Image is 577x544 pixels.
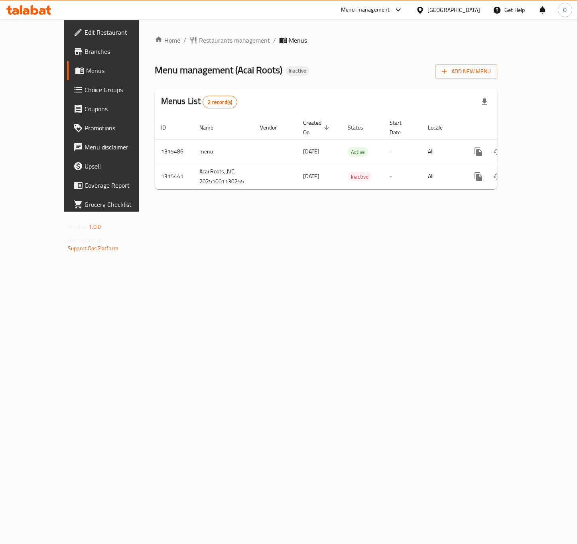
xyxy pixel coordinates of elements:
a: Promotions [67,118,160,137]
a: Coupons [67,99,160,118]
th: Actions [463,116,552,140]
span: Menus [86,66,154,75]
div: Menu-management [341,5,390,15]
span: Active [348,147,368,157]
span: Promotions [85,123,154,133]
a: Menu disclaimer [67,137,160,157]
a: Upsell [67,157,160,176]
button: Add New Menu [435,64,497,79]
a: Edit Restaurant [67,23,160,42]
span: Coupons [85,104,154,114]
span: Vendor [260,123,287,132]
h2: Menus List [161,95,237,108]
span: Menus [289,35,307,45]
td: All [421,164,463,189]
span: [DATE] [303,171,319,181]
button: more [469,167,488,186]
span: Version: [68,222,87,232]
span: Name [199,123,224,132]
span: Start Date [390,118,412,137]
button: Change Status [488,142,507,161]
span: [DATE] [303,146,319,157]
span: Inactive [286,67,309,74]
span: Locale [428,123,453,132]
td: - [383,164,421,189]
td: All [421,139,463,164]
span: 1.0.0 [89,222,101,232]
span: Grocery Checklist [85,200,154,209]
div: Total records count [203,96,237,108]
td: - [383,139,421,164]
span: Menu disclaimer [85,142,154,152]
div: Export file [475,92,494,112]
td: Acai Roots, JVC, 20251001130255 [193,164,254,189]
span: Status [348,123,374,132]
a: Grocery Checklist [67,195,160,214]
span: Add New Menu [442,67,491,77]
span: Inactive [348,172,372,181]
a: Choice Groups [67,80,160,99]
div: Inactive [286,66,309,76]
span: Restaurants management [199,35,270,45]
table: enhanced table [155,116,552,189]
span: Branches [85,47,154,56]
span: Created On [303,118,332,137]
li: / [183,35,186,45]
span: ID [161,123,176,132]
a: Coverage Report [67,176,160,195]
a: Home [155,35,180,45]
span: Upsell [85,161,154,171]
nav: breadcrumb [155,35,497,45]
span: 2 record(s) [203,98,237,106]
span: Get support on: [68,235,104,245]
td: menu [193,139,254,164]
span: Choice Groups [85,85,154,94]
li: / [273,35,276,45]
a: Branches [67,42,160,61]
a: Support.OpsPlatform [68,243,118,253]
a: Menus [67,61,160,80]
span: O [563,6,567,14]
td: 1315486 [155,139,193,164]
td: 1315441 [155,164,193,189]
div: [GEOGRAPHIC_DATA] [427,6,480,14]
span: Edit Restaurant [85,27,154,37]
span: Menu management ( Acai Roots ) [155,61,282,79]
a: Restaurants management [189,35,270,45]
button: more [469,142,488,161]
span: Coverage Report [85,181,154,190]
